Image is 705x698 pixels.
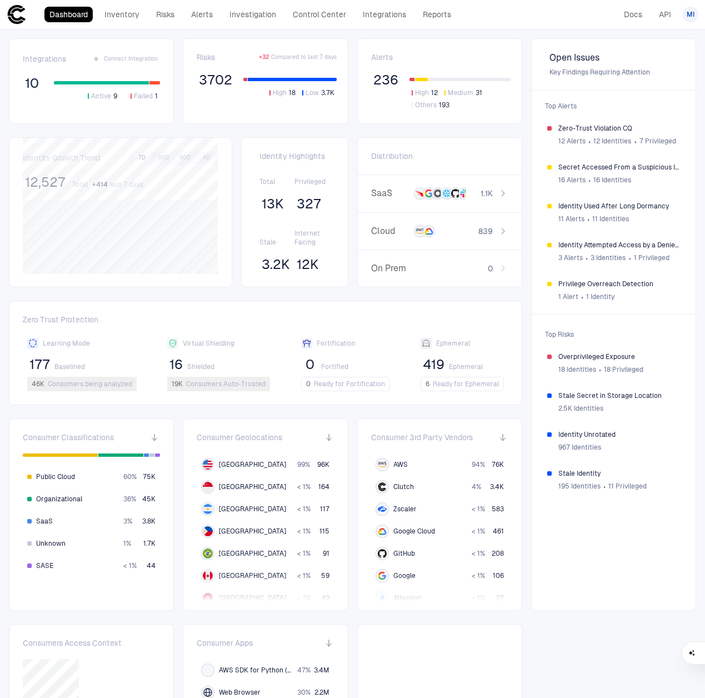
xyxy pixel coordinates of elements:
[203,460,213,470] img: US
[492,460,504,469] span: 76K
[393,549,415,558] span: GitHub
[581,288,584,305] span: ∙
[472,549,485,558] span: < 1 %
[219,505,286,513] span: [GEOGRAPHIC_DATA]
[288,7,351,22] a: Control Center
[86,91,119,101] button: Active9
[421,377,504,391] button: 6Ready for Ephemeral
[492,505,504,513] span: 583
[378,527,387,536] div: Google Cloud
[593,176,631,185] span: 16 Identities
[436,339,470,348] span: Ephemeral
[203,526,213,536] img: PH
[224,7,281,22] a: Investigation
[558,202,680,211] span: Identity Used After Long Dormancy
[36,517,53,526] span: SaaS
[608,482,647,491] span: 11 Privileged
[143,472,156,481] span: 75K
[442,88,484,98] button: Medium31
[91,52,160,66] button: Connect Integration
[298,688,311,697] span: 30 %
[549,52,678,63] span: Open Issues
[315,688,330,697] span: 2.2M
[306,380,311,388] span: 0
[187,362,214,371] span: Shielded
[378,505,387,513] div: Zscaler
[300,88,337,98] button: Low3.7K
[314,666,330,675] span: 3.4M
[591,253,626,262] span: 3 Identities
[558,430,680,439] span: Identity Unrotated
[219,688,261,697] span: Web Browser
[29,356,50,373] span: 177
[378,594,387,602] div: Atlassian
[147,561,156,570] span: 44
[294,195,323,213] button: 327
[294,256,321,273] button: 12K
[23,54,66,64] span: Integrations
[393,527,435,536] span: Google Cloud
[128,91,160,101] button: Failed1
[259,151,330,161] span: Identity Highlights
[197,71,234,89] button: 3702
[472,571,485,580] span: < 1 %
[318,460,330,469] span: 96K
[259,238,294,247] span: Stale
[378,549,387,558] div: GitHub
[219,571,286,580] span: [GEOGRAPHIC_DATA]
[493,527,504,536] span: 461
[153,153,173,163] button: 30D
[371,151,413,161] span: Distribution
[558,443,601,452] span: 967 Identities
[262,256,290,273] span: 3.2K
[538,95,689,117] span: Top Alerts
[476,88,482,97] span: 31
[298,505,311,513] span: < 1 %
[472,527,485,536] span: < 1 %
[619,7,647,22] a: Docs
[472,460,485,469] span: 94 %
[493,571,504,580] span: 106
[358,7,411,22] a: Integrations
[113,92,117,101] span: 9
[321,362,348,371] span: Fortified
[259,177,294,186] span: Total
[203,482,213,492] img: SG
[558,137,586,146] span: 12 Alerts
[298,460,311,469] span: 99 %
[423,356,444,373] span: 419
[72,180,88,189] span: Total
[219,549,286,558] span: [GEOGRAPHIC_DATA]
[175,153,195,163] button: 90D
[654,7,676,22] a: API
[23,173,68,191] button: 12,527
[558,280,680,288] span: Privilege Overreach Detection
[262,196,284,212] span: 13K
[301,356,319,373] button: 0
[415,88,429,97] span: High
[294,177,329,186] span: Privileged
[219,666,293,675] span: AWS SDK for Python (AioBotocore)
[317,339,356,348] span: Fortification
[169,356,183,373] span: 16
[586,292,614,301] span: 1 Identity
[558,124,680,133] span: Zero-Trust Violation CQ
[592,215,629,223] span: 11 Identities
[297,256,319,273] span: 12K
[199,72,232,88] span: 3702
[155,92,158,101] span: 1
[472,505,485,513] span: < 1 %
[321,505,330,513] span: 117
[259,256,292,273] button: 3.2K
[472,594,485,602] span: < 1 %
[298,571,311,580] span: < 1 %
[306,88,319,97] span: Low
[322,594,330,602] span: 49
[558,391,680,400] span: Stale Secret in Storage Location
[301,377,390,391] button: 0Ready for Fortification
[142,517,156,526] span: 3.8K
[687,10,694,19] span: MI
[598,361,602,378] span: ∙
[558,163,680,172] span: Secret Accessed From a Suspicious IP Address
[549,68,678,77] span: Key Findings Requiring Attention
